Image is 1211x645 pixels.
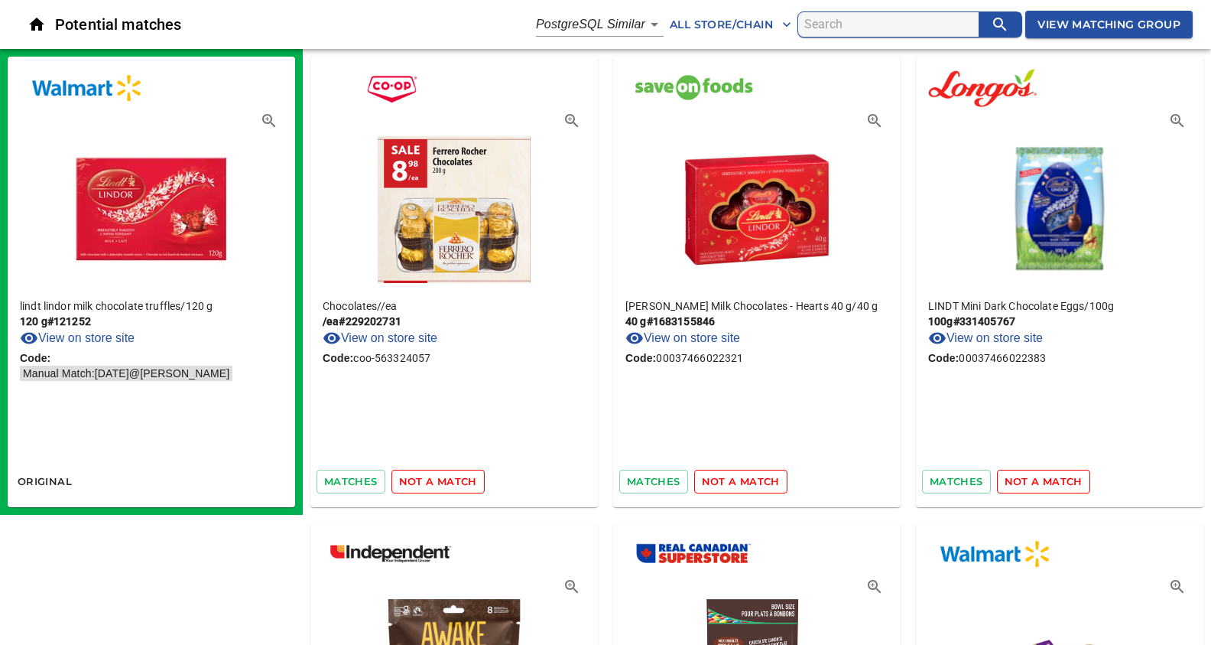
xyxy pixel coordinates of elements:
img: lindt mini dark chocolate eggs [983,125,1136,286]
span: View Matching Group [1037,15,1180,34]
img: real-canadian-superstore.png [625,535,761,573]
button: View Matching Group [1025,11,1193,39]
h6: Potential matches [55,12,536,37]
span: matches [324,473,378,490]
button: matches [922,470,991,494]
button: All Store/Chain [664,11,797,39]
b: Code: [625,352,656,364]
img: chocolates [378,125,531,286]
span: matches [627,473,680,490]
img: longos.png [928,69,1037,107]
span: Manual Match: [DATE] @ [PERSON_NAME] [20,364,232,383]
a: View on store site [20,329,135,347]
b: Code: [928,352,959,364]
em: PostgreSQL Similar [536,18,645,31]
img: walmart.png [928,535,1063,573]
button: Close [18,6,55,43]
button: not a match [997,470,1090,494]
p: 00037466022321 [625,350,888,366]
span: not a match [1005,473,1083,490]
img: walmart.png [20,69,155,107]
button: not a match [391,470,485,494]
p: coo-563324057 [323,350,586,366]
p: 00037466022383 [928,350,1191,366]
b: Code: [20,352,50,364]
span: not a match [702,473,780,490]
span: not a match [399,473,477,490]
button: not a match [694,470,787,494]
button: matches [619,470,688,494]
p: 100g # 331405767 [928,314,1191,329]
p: 120 g # 121252 [20,314,283,329]
input: search [804,12,979,37]
p: Chocolates / /ea [323,298,586,314]
a: View on store site [625,329,740,347]
img: coop.png [323,69,458,107]
img: independent-grocer.png [323,535,458,573]
p: LINDT Mini Dark Chocolate Eggs / 100g [928,298,1191,314]
b: Code: [323,352,353,364]
a: View on store site [323,329,437,347]
p: lindt lindor milk chocolate truffles / 120 g [20,298,283,314]
button: Original [14,470,76,494]
img: save-on-foods.png [625,69,761,107]
img: lindor milk chocolate truffles [75,125,228,286]
p: 40 g # 1683155846 [625,314,888,329]
span: matches [930,473,983,490]
button: search [979,12,1021,37]
p: /ea # 229202731 [323,314,586,329]
span: All Store/Chain [670,15,791,34]
a: View on store site [928,329,1043,347]
img: lindt - lindor milk chocolates - hearts [680,125,833,286]
span: Original [18,473,72,490]
button: matches [317,470,385,494]
div: PostgreSQL Similar [536,12,664,37]
p: [PERSON_NAME] Milk Chocolates - Hearts 40 g / 40 g [625,298,888,314]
